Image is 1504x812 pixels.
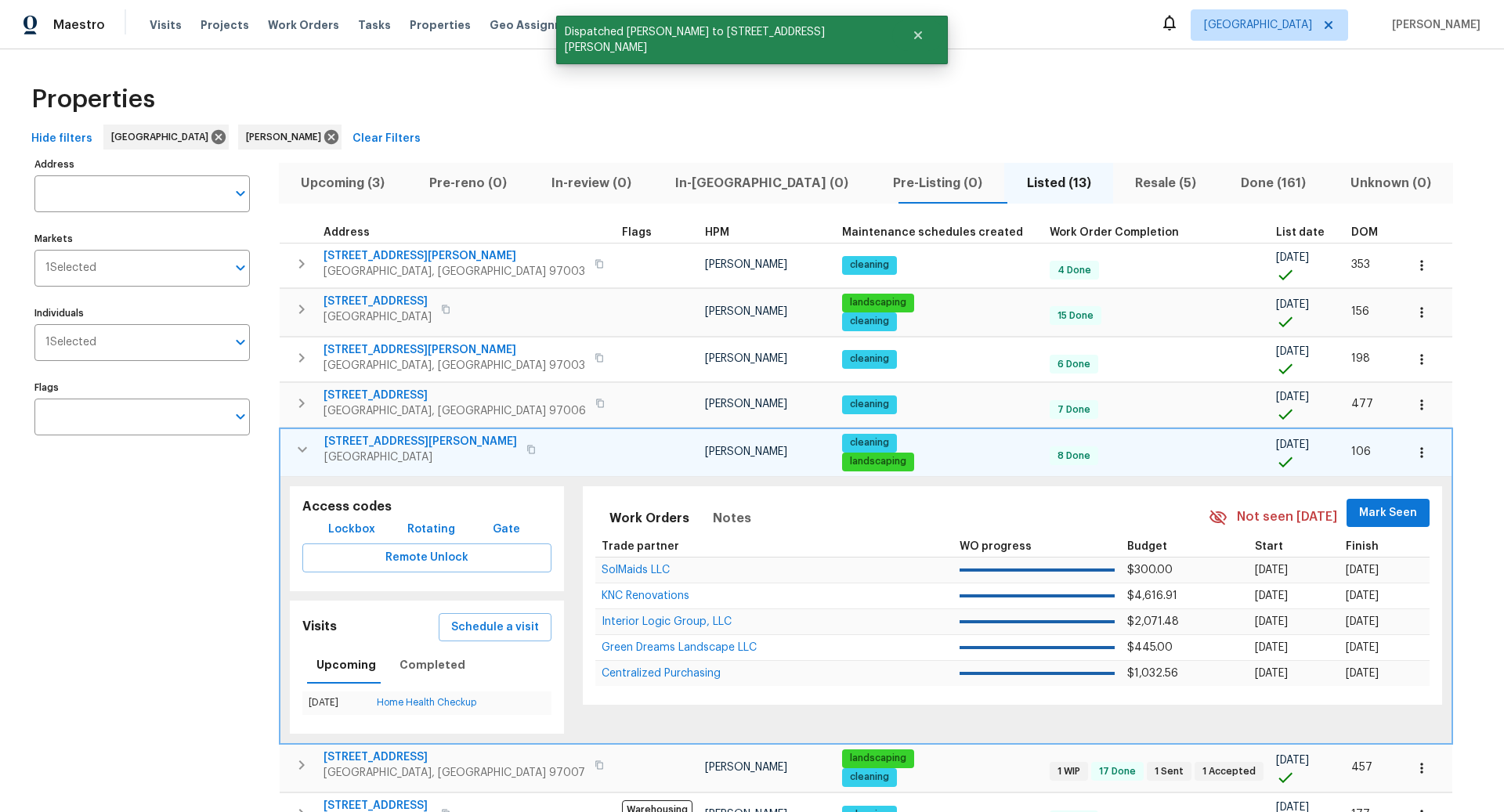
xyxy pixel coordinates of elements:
[324,358,585,374] span: [GEOGRAPHIC_DATA], [GEOGRAPHIC_DATA] 97003
[705,762,787,773] span: [PERSON_NAME]
[1204,17,1312,33] span: [GEOGRAPHIC_DATA]
[45,336,96,349] span: 1 Selected
[1127,668,1178,679] span: $1,032.56
[1351,399,1373,410] span: 477
[324,749,585,765] span: [STREET_ADDRESS]
[407,520,455,540] span: Rotating
[1351,306,1369,317] span: 156
[844,352,895,366] span: cleaning
[417,172,520,194] span: Pre-reno (0)
[1346,616,1379,627] span: [DATE]
[1127,616,1179,627] span: $2,071.48
[1093,765,1142,778] span: 17 Done
[34,309,250,318] label: Individuals
[1347,499,1430,528] button: Mark Seen
[324,248,585,264] span: [STREET_ADDRESS][PERSON_NAME]
[34,383,250,392] label: Flags
[324,434,517,449] span: [STREET_ADDRESS][PERSON_NAME]
[1051,264,1097,277] span: 4 Done
[842,227,1023,238] span: Maintenance schedules created
[1148,765,1190,778] span: 1 Sent
[1127,642,1173,653] span: $445.00
[1051,309,1100,323] span: 15 Done
[45,262,96,275] span: 1 Selected
[1351,353,1370,364] span: 198
[705,227,729,238] span: HPM
[358,20,391,31] span: Tasks
[268,17,339,33] span: Work Orders
[1276,439,1309,450] span: [DATE]
[328,520,375,540] span: Lockbox
[602,668,721,679] span: Centralized Purchasing
[556,16,892,64] span: Dispatched [PERSON_NAME] to [STREET_ADDRESS][PERSON_NAME]
[230,257,251,279] button: Open
[1351,762,1372,773] span: 457
[111,129,215,145] span: [GEOGRAPHIC_DATA]
[490,17,591,33] span: Geo Assignments
[53,17,105,33] span: Maestro
[602,669,721,678] a: Centralized Purchasing
[302,499,551,515] h5: Access codes
[1346,590,1379,601] span: [DATE]
[1276,252,1309,263] span: [DATE]
[315,548,539,568] span: Remote Unlock
[1228,172,1319,194] span: Done (161)
[1127,565,1173,576] span: $300.00
[1051,765,1086,778] span: 1 WIP
[324,264,585,280] span: [GEOGRAPHIC_DATA], [GEOGRAPHIC_DATA] 97003
[1051,403,1097,417] span: 7 Done
[1127,541,1167,552] span: Budget
[1051,449,1097,463] span: 8 Done
[844,752,913,765] span: landscaping
[1123,172,1209,194] span: Resale (5)
[602,590,689,601] span: KNC Renovations
[324,342,585,358] span: [STREET_ADDRESS][PERSON_NAME]
[1276,392,1309,402] span: [DATE]
[31,129,92,149] span: Hide filters
[238,125,342,150] div: [PERSON_NAME]
[302,619,337,635] h5: Visits
[399,655,465,675] span: Completed
[602,643,757,652] a: Green Dreams Landscape LLC
[324,309,432,325] span: [GEOGRAPHIC_DATA]
[892,20,944,51] button: Close
[352,129,421,149] span: Clear Filters
[150,17,182,33] span: Visits
[439,613,551,642] button: Schedule a visit
[103,125,229,150] div: [GEOGRAPHIC_DATA]
[401,515,461,544] button: Rotating
[482,515,532,544] button: Gate
[230,406,251,428] button: Open
[451,618,539,637] span: Schedule a visit
[602,591,689,601] a: KNC Renovations
[410,17,471,33] span: Properties
[844,258,895,272] span: cleaning
[1351,259,1370,270] span: 353
[844,455,913,468] span: landscaping
[1346,565,1379,576] span: [DATE]
[844,315,895,328] span: cleaning
[609,507,689,529] span: Work Orders
[1196,765,1262,778] span: 1 Accepted
[1346,668,1379,679] span: [DATE]
[1051,358,1097,371] span: 6 Done
[622,227,652,238] span: Flags
[1127,590,1177,601] span: $4,616.91
[322,515,381,544] button: Lockbox
[1276,346,1309,357] span: [DATE]
[324,388,586,403] span: [STREET_ADDRESS]
[1255,668,1288,679] span: [DATE]
[324,449,517,465] span: [GEOGRAPHIC_DATA]
[31,92,155,107] span: Properties
[1255,590,1288,601] span: [DATE]
[602,642,757,653] span: Green Dreams Landscape LLC
[230,331,251,353] button: Open
[844,296,913,309] span: landscaping
[844,436,895,449] span: cleaning
[1237,508,1337,526] span: Not seen [DATE]
[538,172,644,194] span: In-review (0)
[1276,227,1325,238] span: List date
[1014,172,1104,194] span: Listed (13)
[324,294,432,309] span: [STREET_ADDRESS]
[324,227,370,238] span: Address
